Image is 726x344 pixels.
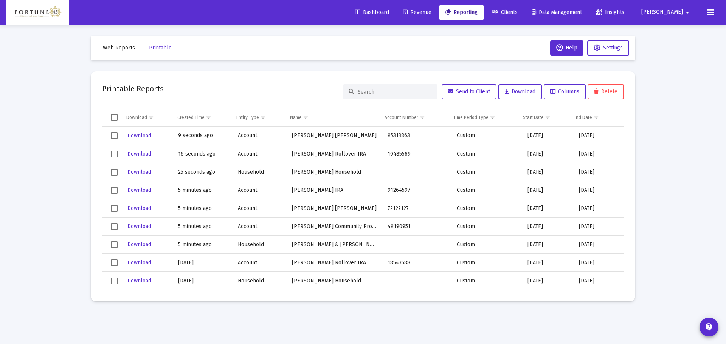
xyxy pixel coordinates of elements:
[382,145,451,163] td: 10485569
[127,151,151,157] span: Download
[355,9,389,15] span: Dashboard
[593,114,599,120] span: Show filter options for column 'End Date'
[632,5,701,20] button: [PERSON_NAME]
[127,205,151,211] span: Download
[111,169,118,176] div: Select row
[103,45,135,51] span: Web Reports
[303,114,309,120] span: Show filter options for column 'Name'
[287,163,382,181] td: [PERSON_NAME] Household
[550,88,579,95] span: Columns
[127,187,151,193] span: Download
[149,45,172,51] span: Printable
[522,254,574,272] td: [DATE]
[173,254,233,272] td: [DATE]
[173,290,233,308] td: [DATE]
[382,218,451,236] td: 49190951
[287,181,382,199] td: [PERSON_NAME] IRA
[349,5,395,20] a: Dashboard
[505,88,535,95] span: Download
[236,114,259,120] div: Entity Type
[287,127,382,145] td: [PERSON_NAME] [PERSON_NAME]
[522,290,574,308] td: [DATE]
[523,114,544,120] div: Start Date
[439,5,484,20] a: Reporting
[574,181,624,199] td: [DATE]
[102,83,164,95] h2: Printable Reports
[574,127,624,145] td: [DATE]
[568,108,618,126] td: Column End Date
[143,40,178,56] button: Printable
[451,199,522,218] td: Custom
[127,167,152,177] button: Download
[522,163,574,181] td: [DATE]
[451,145,522,163] td: Custom
[287,272,382,290] td: [PERSON_NAME] Household
[486,5,524,20] a: Clients
[111,259,118,266] div: Select row
[102,108,624,290] div: Data grid
[127,221,152,232] button: Download
[285,108,379,126] td: Column Name
[127,239,152,250] button: Download
[704,322,714,332] mat-icon: contact_support
[173,127,233,145] td: 9 seconds ago
[545,114,551,120] span: Show filter options for column 'Start Date'
[683,5,692,20] mat-icon: arrow_drop_down
[603,45,623,51] span: Settings
[453,114,489,120] div: Time Period Type
[574,114,592,120] div: End Date
[419,114,425,120] span: Show filter options for column 'Account Number'
[522,218,574,236] td: [DATE]
[173,236,233,254] td: 5 minutes ago
[233,199,287,218] td: Account
[287,290,382,308] td: [PERSON_NAME]
[594,88,617,95] span: Delete
[544,84,586,99] button: Columns
[522,181,574,199] td: [DATE]
[173,272,233,290] td: [DATE]
[574,218,624,236] td: [DATE]
[111,151,118,157] div: Select row
[111,114,118,121] div: Select all
[451,127,522,145] td: Custom
[574,290,624,308] td: [DATE]
[127,203,152,214] button: Download
[574,236,624,254] td: [DATE]
[127,169,151,175] span: Download
[287,218,382,236] td: [PERSON_NAME] Community Property
[451,181,522,199] td: Custom
[127,275,152,286] button: Download
[287,145,382,163] td: [PERSON_NAME] Rollover IRA
[206,114,211,120] span: Show filter options for column 'Created Time'
[448,88,490,95] span: Send to Client
[403,9,431,15] span: Revenue
[287,236,382,254] td: [PERSON_NAME] & [PERSON_NAME] Household
[111,278,118,284] div: Select row
[490,114,495,120] span: Show filter options for column 'Time Period Type'
[641,9,683,15] span: [PERSON_NAME]
[173,181,233,199] td: 5 minutes ago
[233,272,287,290] td: Household
[382,181,451,199] td: 91264597
[596,9,624,15] span: Insights
[233,163,287,181] td: Household
[287,199,382,218] td: [PERSON_NAME] [PERSON_NAME]
[522,236,574,254] td: [DATE]
[233,181,287,199] td: Account
[379,108,448,126] td: Column Account Number
[382,127,451,145] td: 95313863
[448,108,518,126] td: Column Time Period Type
[233,254,287,272] td: Account
[173,218,233,236] td: 5 minutes ago
[445,9,478,15] span: Reporting
[382,290,451,308] td: 29524711
[127,223,151,230] span: Download
[111,223,118,230] div: Select row
[451,254,522,272] td: Custom
[148,114,154,120] span: Show filter options for column 'Download'
[111,241,118,248] div: Select row
[550,40,583,56] button: Help
[556,45,577,51] span: Help
[127,259,151,266] span: Download
[172,108,231,126] td: Column Created Time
